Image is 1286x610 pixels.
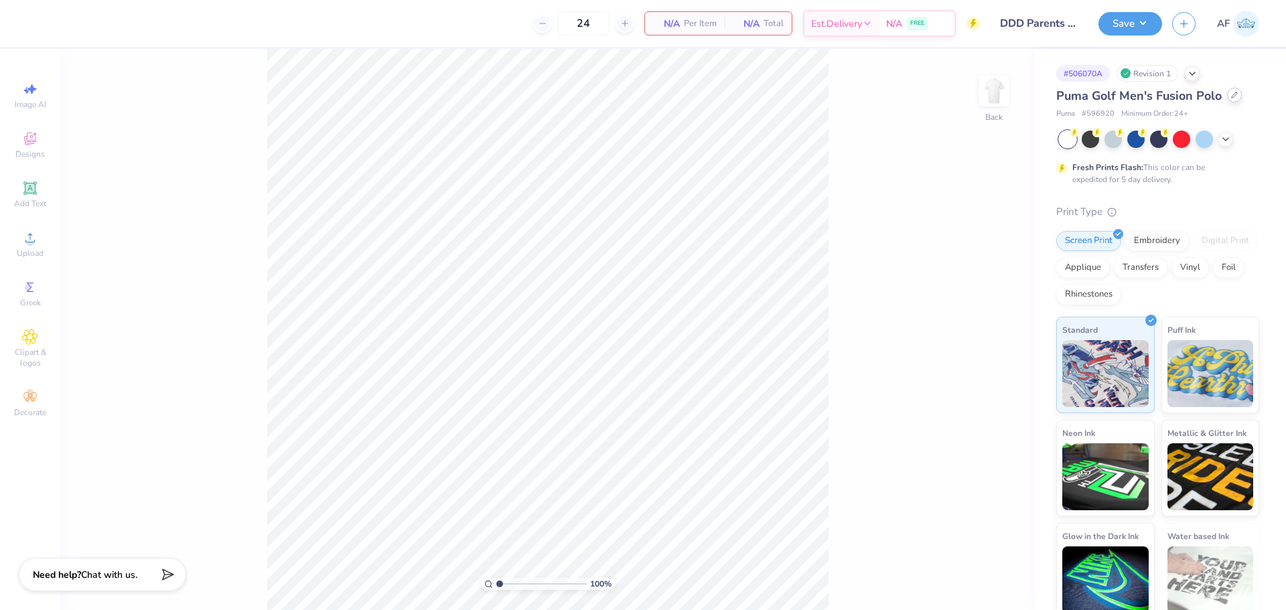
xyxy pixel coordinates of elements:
span: Per Item [684,17,717,31]
a: AF [1217,11,1259,37]
span: Upload [17,248,44,258]
span: 100 % [590,578,612,590]
input: – – [557,11,610,35]
div: Screen Print [1056,231,1121,251]
img: Ana Francesca Bustamante [1233,11,1259,37]
span: Glow in the Dark Ink [1062,529,1139,543]
div: Applique [1056,258,1110,278]
span: Greek [20,297,41,308]
span: N/A [733,17,760,31]
strong: Need help? [33,568,81,581]
img: Metallic & Glitter Ink [1167,443,1254,510]
div: Print Type [1056,204,1259,220]
div: Transfers [1114,258,1167,278]
span: Total [764,17,784,31]
div: Foil [1213,258,1244,278]
img: Standard [1062,340,1149,407]
span: Puma Golf Men's Fusion Polo [1056,88,1222,104]
span: Neon Ink [1062,426,1095,440]
div: Back [985,111,1003,123]
span: Water based Ink [1167,529,1229,543]
span: N/A [653,17,680,31]
button: Save [1098,12,1162,35]
div: Revision 1 [1117,65,1178,82]
input: Untitled Design [990,10,1088,37]
span: FREE [910,19,924,28]
div: Rhinestones [1056,285,1121,305]
span: Image AI [15,99,46,110]
span: Standard [1062,323,1098,337]
span: Puma [1056,108,1075,120]
span: # 596920 [1082,108,1115,120]
div: # 506070A [1056,65,1110,82]
div: Vinyl [1171,258,1209,278]
span: AF [1217,16,1230,31]
span: N/A [886,17,902,31]
span: Puff Ink [1167,323,1196,337]
img: Puff Ink [1167,340,1254,407]
span: Est. Delivery [811,17,862,31]
span: Chat with us. [81,568,137,581]
div: Digital Print [1193,231,1258,251]
span: Decorate [14,407,46,418]
img: Back [981,78,1007,104]
div: Embroidery [1125,231,1189,251]
span: Metallic & Glitter Ink [1167,426,1246,440]
span: Designs [15,149,45,159]
div: This color can be expedited for 5 day delivery. [1072,161,1237,185]
img: Neon Ink [1062,443,1149,510]
strong: Fresh Prints Flash: [1072,162,1143,173]
span: Add Text [14,198,46,209]
span: Minimum Order: 24 + [1121,108,1188,120]
span: Clipart & logos [7,347,54,368]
